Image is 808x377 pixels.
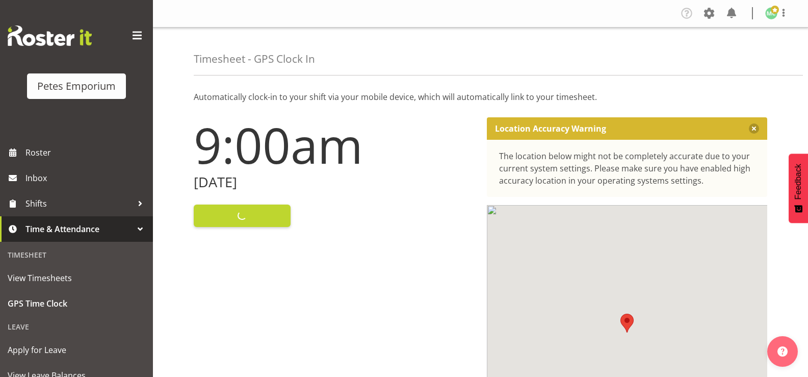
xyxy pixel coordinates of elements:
div: Petes Emporium [37,79,116,94]
span: Inbox [25,170,148,186]
a: Apply for Leave [3,337,150,363]
a: GPS Time Clock [3,291,150,316]
p: Location Accuracy Warning [495,123,606,134]
div: Leave [3,316,150,337]
span: Shifts [25,196,133,211]
p: Automatically clock-in to your shift via your mobile device, which will automatically link to you... [194,91,767,103]
div: Timesheet [3,244,150,265]
img: melissa-cowen2635.jpg [765,7,777,19]
a: View Timesheets [3,265,150,291]
h4: Timesheet - GPS Clock In [194,53,315,65]
button: Feedback - Show survey [789,154,808,223]
span: GPS Time Clock [8,296,145,311]
h2: [DATE] [194,174,475,190]
img: Rosterit website logo [8,26,92,46]
span: Roster [25,145,148,160]
img: help-xxl-2.png [777,346,788,357]
h1: 9:00am [194,117,475,172]
button: Close message [749,123,759,134]
span: View Timesheets [8,270,145,286]
div: The location below might not be completely accurate due to your current system settings. Please m... [499,150,755,187]
span: Feedback [794,164,803,199]
span: Time & Attendance [25,221,133,237]
span: Apply for Leave [8,342,145,358]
